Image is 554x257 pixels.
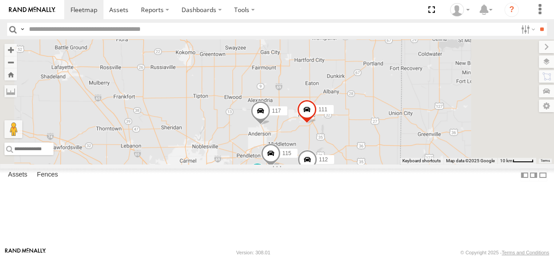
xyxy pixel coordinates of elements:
label: Search Filter Options [517,23,537,36]
img: rand-logo.svg [9,7,55,13]
label: Search Query [19,23,26,36]
a: Visit our Website [5,248,46,257]
div: Brandon Hickerson [447,3,473,17]
span: 111 [318,106,327,113]
div: Version: 308.01 [236,250,270,255]
button: Drag Pegman onto the map to open Street View [4,120,22,138]
label: Fences [33,169,62,181]
button: Zoom in [4,44,17,56]
span: Map data ©2025 Google [446,158,495,163]
button: Zoom Home [4,68,17,80]
label: Hide Summary Table [538,169,547,181]
button: Keyboard shortcuts [402,158,441,164]
span: 115 [282,150,291,156]
label: Dock Summary Table to the Right [529,169,538,181]
span: 112 [319,156,328,162]
label: Dock Summary Table to the Left [520,169,529,181]
a: Terms (opens in new tab) [541,159,550,163]
span: 117 [272,107,281,114]
div: © Copyright 2025 - [460,250,549,255]
button: Map Scale: 10 km per 43 pixels [497,158,536,164]
button: Zoom out [4,56,17,68]
label: Measure [4,85,17,97]
label: Assets [4,169,32,181]
a: Terms and Conditions [502,250,549,255]
span: 10 km [500,158,513,163]
label: Map Settings [539,100,554,112]
i: ? [504,3,519,17]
